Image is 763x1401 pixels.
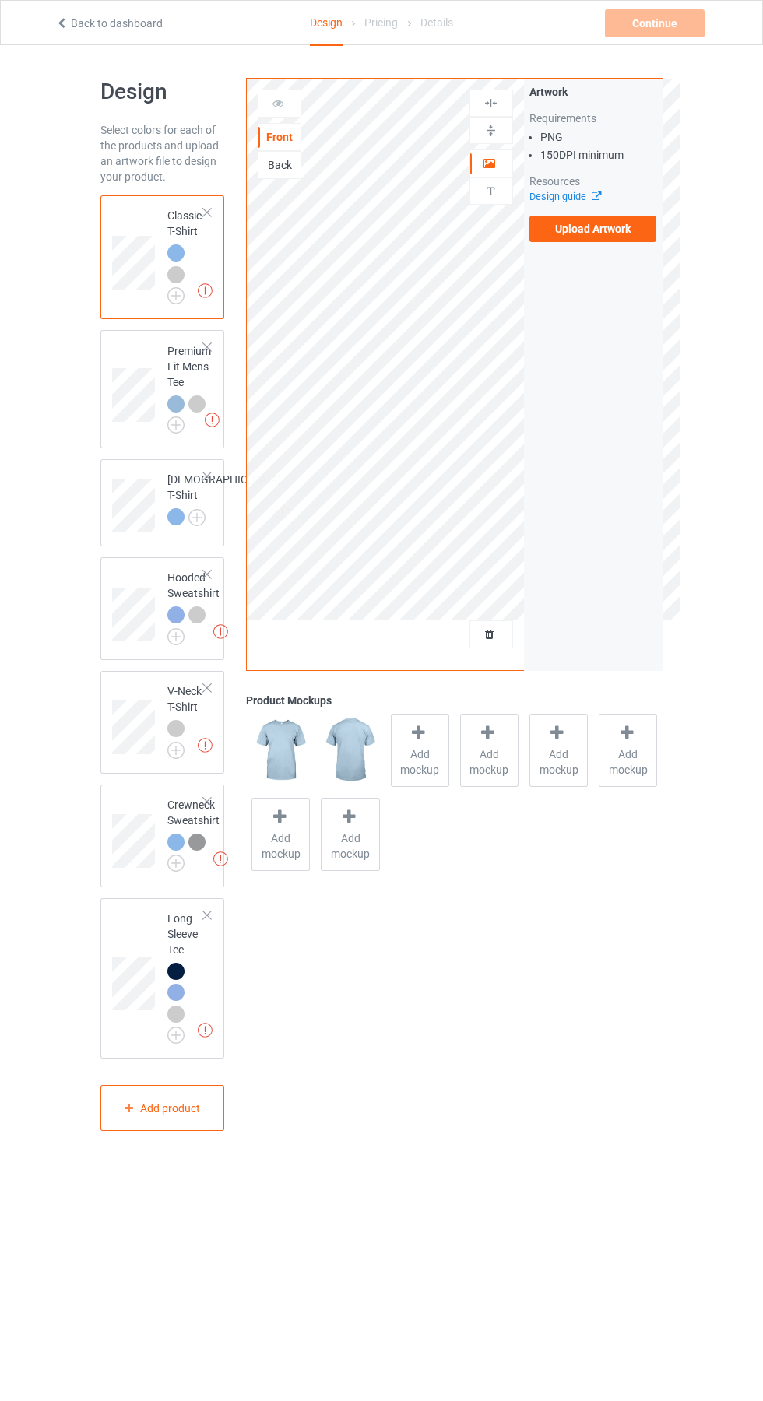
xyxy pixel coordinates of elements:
[529,84,657,100] div: Artwork
[167,570,220,640] div: Hooded Sweatshirt
[100,557,225,660] div: Hooded Sweatshirt
[100,195,225,319] div: Classic T-Shirt
[540,147,657,163] li: 150 DPI minimum
[198,738,213,753] img: exclamation icon
[391,714,449,787] div: Add mockup
[198,1023,213,1038] img: exclamation icon
[100,459,225,546] div: [DEMOGRAPHIC_DATA] T-Shirt
[167,287,185,304] img: svg+xml;base64,PD94bWwgdmVyc2lvbj0iMS4wIiBlbmNvZGluZz0iVVRGLTgiPz4KPHN2ZyB3aWR0aD0iMjJweCIgaGVpZ2...
[364,1,398,44] div: Pricing
[100,785,225,887] div: Crewneck Sweatshirt
[529,111,657,126] div: Requirements
[252,830,309,862] span: Add mockup
[599,746,656,778] span: Add mockup
[198,283,213,298] img: exclamation icon
[599,714,657,787] div: Add mockup
[529,174,657,189] div: Resources
[460,714,519,787] div: Add mockup
[251,714,310,787] img: regular.jpg
[167,1027,185,1044] img: svg+xml;base64,PD94bWwgdmVyc2lvbj0iMS4wIiBlbmNvZGluZz0iVVRGLTgiPz4KPHN2ZyB3aWR0aD0iMjJweCIgaGVpZ2...
[167,855,185,872] img: svg+xml;base64,PD94bWwgdmVyc2lvbj0iMS4wIiBlbmNvZGluZz0iVVRGLTgiPz4KPHN2ZyB3aWR0aD0iMjJweCIgaGVpZ2...
[100,898,225,1059] div: Long Sleeve Tee
[100,78,225,106] h1: Design
[483,184,498,198] img: svg%3E%0A
[167,343,211,429] div: Premium Fit Mens Tee
[529,191,600,202] a: Design guide
[55,17,163,30] a: Back to dashboard
[322,830,378,862] span: Add mockup
[529,714,588,787] div: Add mockup
[167,208,205,299] div: Classic T-Shirt
[100,122,225,184] div: Select colors for each of the products and upload an artwork file to design your product.
[205,413,220,427] img: exclamation icon
[251,798,310,871] div: Add mockup
[213,851,228,866] img: exclamation icon
[392,746,448,778] span: Add mockup
[420,1,453,44] div: Details
[167,911,205,1039] div: Long Sleeve Tee
[310,1,343,46] div: Design
[461,746,518,778] span: Add mockup
[246,693,663,708] div: Product Mockups
[321,798,379,871] div: Add mockup
[483,123,498,138] img: svg%3E%0A
[100,330,225,448] div: Premium Fit Mens Tee
[258,129,301,145] div: Front
[529,216,657,242] label: Upload Artwork
[100,1085,225,1131] div: Add product
[213,624,228,639] img: exclamation icon
[167,742,185,759] img: svg+xml;base64,PD94bWwgdmVyc2lvbj0iMS4wIiBlbmNvZGluZz0iVVRGLTgiPz4KPHN2ZyB3aWR0aD0iMjJweCIgaGVpZ2...
[321,714,379,787] img: regular.jpg
[167,683,205,753] div: V-Neck T-Shirt
[167,797,220,867] div: Crewneck Sweatshirt
[483,96,498,111] img: svg%3E%0A
[530,746,587,778] span: Add mockup
[167,416,185,434] img: svg+xml;base64,PD94bWwgdmVyc2lvbj0iMS4wIiBlbmNvZGluZz0iVVRGLTgiPz4KPHN2ZyB3aWR0aD0iMjJweCIgaGVpZ2...
[188,509,206,526] img: svg+xml;base64,PD94bWwgdmVyc2lvbj0iMS4wIiBlbmNvZGluZz0iVVRGLTgiPz4KPHN2ZyB3aWR0aD0iMjJweCIgaGVpZ2...
[100,671,225,774] div: V-Neck T-Shirt
[540,129,657,145] li: PNG
[258,157,301,173] div: Back
[167,472,281,525] div: [DEMOGRAPHIC_DATA] T-Shirt
[167,628,185,645] img: svg+xml;base64,PD94bWwgdmVyc2lvbj0iMS4wIiBlbmNvZGluZz0iVVRGLTgiPz4KPHN2ZyB3aWR0aD0iMjJweCIgaGVpZ2...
